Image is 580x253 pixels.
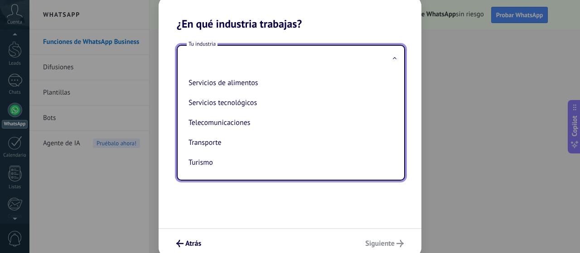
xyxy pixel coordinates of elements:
[185,133,393,153] li: Transporte
[185,73,393,93] li: Servicios de alimentos
[185,113,393,133] li: Telecomunicaciones
[172,236,205,251] button: Atrás
[185,153,393,172] li: Turismo
[185,240,201,247] span: Atrás
[187,40,217,48] span: Tu industria
[185,93,393,113] li: Servicios tecnológicos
